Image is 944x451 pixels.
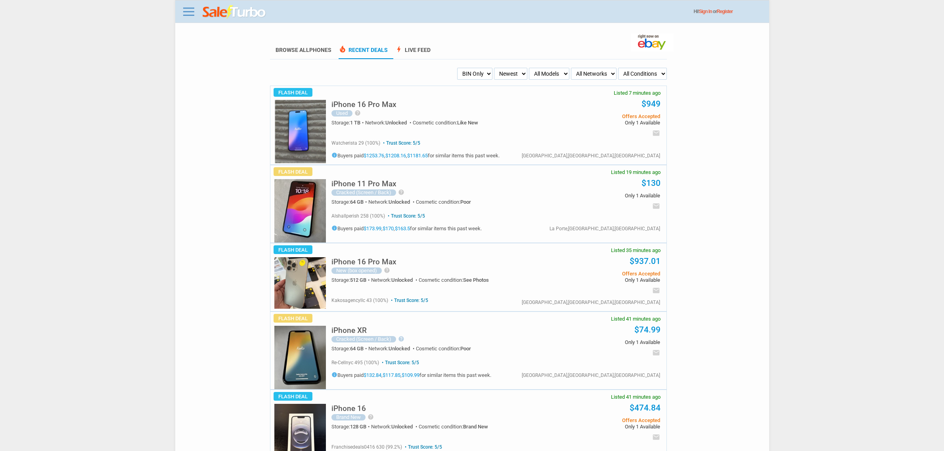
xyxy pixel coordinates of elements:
[368,414,374,420] i: help
[331,268,382,274] div: New (box opened)
[381,140,420,146] span: Trust Score: 5/5
[309,47,331,53] span: Phones
[331,140,380,146] span: watcherista 29 (100%)
[460,199,471,205] span: Poor
[384,267,390,273] i: help
[641,178,661,188] a: $130
[331,346,368,351] div: Storage:
[416,199,471,204] div: Cosmetic condition:
[416,346,471,351] div: Cosmetic condition:
[331,101,396,108] h5: iPhone 16 Pro Max
[331,225,482,231] h5: Buyers paid , , for similar items this past week.
[699,9,712,14] a: Sign In
[540,424,660,429] span: Only 1 Available
[419,424,488,429] div: Cosmetic condition:
[380,360,419,365] span: Trust Score: 5/5
[331,110,352,117] div: Used
[641,99,661,109] a: $949
[331,327,367,334] h5: iPhone XR
[383,372,400,378] a: $117.85
[331,180,396,187] h5: iPhone 11 Pro Max
[391,424,413,430] span: Unlocked
[652,129,660,137] i: email
[331,372,337,378] i: info
[350,120,360,126] span: 1 TB
[694,9,699,14] span: Hi!
[354,110,361,116] i: help
[630,403,661,413] a: $474.84
[391,277,413,283] span: Unlocked
[339,47,388,59] a: local_fire_departmentRecent Deals
[386,213,425,219] span: Trust Score: 5/5
[331,152,500,158] h5: Buyers paid , , for similar items this past week.
[389,298,428,303] span: Trust Score: 5/5
[274,314,312,323] span: Flash Deal
[713,9,733,14] span: or
[383,226,394,231] a: $170
[522,153,660,158] div: [GEOGRAPHIC_DATA],[GEOGRAPHIC_DATA],[GEOGRAPHIC_DATA]
[350,199,364,205] span: 64 GB
[331,336,396,342] div: Cracked (Screen / Back)
[331,102,396,108] a: iPhone 16 Pro Max
[331,298,388,303] span: kakosagencyllc 43 (100%)
[364,372,381,378] a: $132.84
[203,5,266,19] img: saleturbo.com - Online Deals and Discount Coupons
[331,260,396,266] a: iPhone 16 Pro Max
[331,372,491,378] h5: Buyers paid , , for similar items this past week.
[350,277,366,283] span: 512 GB
[522,300,660,305] div: [GEOGRAPHIC_DATA],[GEOGRAPHIC_DATA],[GEOGRAPHIC_DATA]
[611,394,661,399] span: Listed 41 minutes ago
[331,424,371,429] div: Storage:
[350,346,364,352] span: 64 GB
[274,326,326,389] img: s-l225.jpg
[274,100,326,163] img: s-l225.jpg
[395,45,403,53] span: bolt
[331,225,337,231] i: info
[398,189,404,195] i: help
[331,414,366,420] div: Brand New
[611,316,661,321] span: Listed 41 minutes ago
[331,444,402,450] span: franchisedeals0416 630 (99.2%)
[652,433,660,441] i: email
[331,406,366,412] a: iPhone 16
[331,405,366,412] h5: iPhone 16
[331,120,365,125] div: Storage:
[368,199,416,204] div: Network:
[717,9,733,14] a: Register
[331,277,371,283] div: Storage:
[407,153,428,159] a: $1181.65
[331,182,396,187] a: iPhone 11 Pro Max
[611,248,661,253] span: Listed 35 minutes ago
[463,277,489,283] span: See Photos
[385,120,407,126] span: Unlocked
[274,392,312,401] span: Flash Deal
[540,277,660,283] span: Only 1 Available
[368,346,416,351] div: Network:
[457,120,478,126] span: Like New
[331,199,368,204] div: Storage:
[331,328,367,334] a: iPhone XR
[395,226,410,231] a: $163.5
[652,349,660,357] i: email
[540,193,660,198] span: Only 1 Available
[463,424,488,430] span: Brand New
[274,179,326,243] img: s-l225.jpg
[371,277,419,283] div: Network:
[389,199,410,205] span: Unlocked
[395,47,431,59] a: boltLive Feed
[274,167,312,176] span: Flash Deal
[419,277,489,283] div: Cosmetic condition:
[550,226,660,231] div: La Porte,[GEOGRAPHIC_DATA],[GEOGRAPHIC_DATA]
[540,120,660,125] span: Only 1 Available
[371,424,419,429] div: Network:
[460,346,471,352] span: Poor
[331,258,396,266] h5: iPhone 16 Pro Max
[365,120,413,125] div: Network:
[630,256,661,266] a: $937.01
[389,346,410,352] span: Unlocked
[540,418,660,423] span: Offers Accepted
[402,372,419,378] a: $109.99
[350,424,366,430] span: 128 GB
[331,189,396,196] div: Cracked (Screen / Back)
[614,90,661,96] span: Listed 7 minutes ago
